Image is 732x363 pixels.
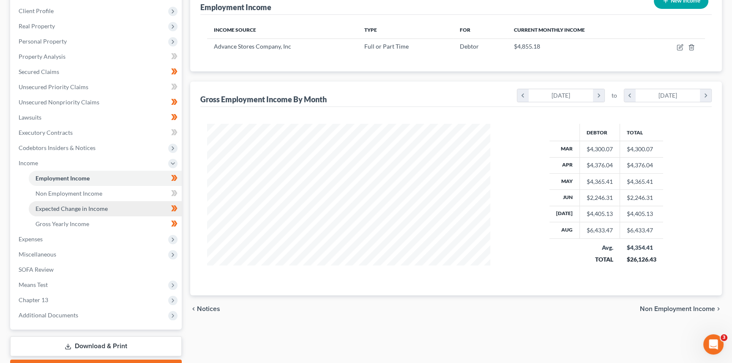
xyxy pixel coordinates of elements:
[514,27,585,33] span: Current Monthly Income
[620,141,663,157] td: $4,300.07
[703,334,724,355] iframe: Intercom live chat
[587,210,613,218] div: $4,405.13
[19,266,54,273] span: SOFA Review
[715,306,722,312] i: chevron_right
[19,38,67,45] span: Personal Property
[627,255,656,264] div: $26,126.43
[620,124,663,141] th: Total
[19,83,88,90] span: Unsecured Priority Claims
[10,336,182,356] a: Download & Print
[200,2,271,12] div: Employment Income
[620,206,663,222] td: $4,405.13
[19,159,38,166] span: Income
[12,49,182,64] a: Property Analysis
[29,201,182,216] a: Expected Change in Income
[12,79,182,95] a: Unsecured Priority Claims
[200,94,327,104] div: Gross Employment Income By Month
[19,251,56,258] span: Miscellaneous
[460,43,479,50] span: Debtor
[549,222,580,238] th: Aug
[620,157,663,173] td: $4,376.04
[364,27,377,33] span: Type
[19,235,43,243] span: Expenses
[587,255,613,264] div: TOTAL
[640,306,722,312] button: Non Employment Income chevron_right
[19,311,78,319] span: Additional Documents
[460,27,470,33] span: For
[529,89,593,102] div: [DATE]
[19,129,73,136] span: Executory Contracts
[636,89,700,102] div: [DATE]
[364,43,409,50] span: Full or Part Time
[214,43,291,50] span: Advance Stores Company, Inc
[190,306,220,312] button: chevron_left Notices
[19,281,48,288] span: Means Test
[12,95,182,110] a: Unsecured Nonpriority Claims
[214,27,256,33] span: Income Source
[36,190,102,197] span: Non Employment Income
[721,334,727,341] span: 3
[12,125,182,140] a: Executory Contracts
[640,306,715,312] span: Non Employment Income
[12,110,182,125] a: Lawsuits
[190,306,197,312] i: chevron_left
[620,222,663,238] td: $6,433.47
[593,89,604,102] i: chevron_right
[12,262,182,277] a: SOFA Review
[36,175,90,182] span: Employment Income
[29,186,182,201] a: Non Employment Income
[700,89,711,102] i: chevron_right
[19,296,48,303] span: Chapter 13
[514,43,540,50] span: $4,855.18
[517,89,529,102] i: chevron_left
[620,190,663,206] td: $2,246.31
[549,190,580,206] th: Jun
[620,173,663,189] td: $4,365.41
[197,306,220,312] span: Notices
[12,64,182,79] a: Secured Claims
[19,22,55,30] span: Real Property
[36,220,89,227] span: Gross Yearly Income
[29,216,182,232] a: Gross Yearly Income
[627,243,656,252] div: $4,354.41
[587,194,613,202] div: $2,246.31
[587,161,613,169] div: $4,376.04
[587,145,613,153] div: $4,300.07
[587,226,613,235] div: $6,433.47
[36,205,108,212] span: Expected Change in Income
[549,173,580,189] th: May
[587,177,613,186] div: $4,365.41
[624,89,636,102] i: chevron_left
[549,157,580,173] th: Apr
[29,171,182,186] a: Employment Income
[19,144,96,151] span: Codebtors Insiders & Notices
[19,7,54,14] span: Client Profile
[19,53,66,60] span: Property Analysis
[549,141,580,157] th: Mar
[19,114,41,121] span: Lawsuits
[587,243,613,252] div: Avg.
[580,124,620,141] th: Debtor
[19,98,99,106] span: Unsecured Nonpriority Claims
[19,68,59,75] span: Secured Claims
[612,91,617,100] span: to
[549,206,580,222] th: [DATE]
